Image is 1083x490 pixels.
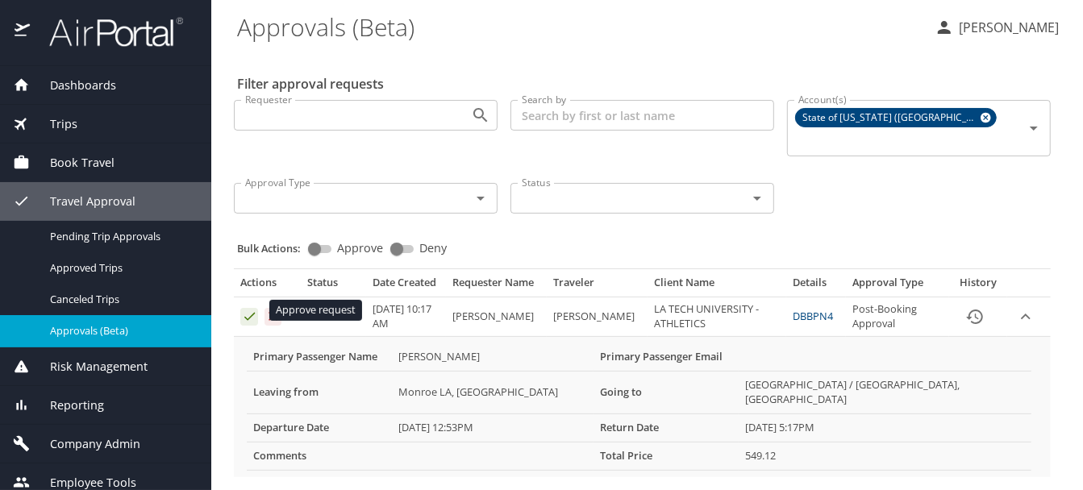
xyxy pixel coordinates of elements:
th: Primary Passenger Email [594,343,739,371]
input: Search by first or last name [510,100,774,131]
th: Actions [234,276,301,297]
td: [PERSON_NAME] [446,297,547,337]
span: Trips [30,115,77,133]
th: Status [301,276,366,297]
th: Return Date [594,413,739,442]
span: Dashboards [30,77,116,94]
th: Leaving from [247,372,392,414]
h1: Approvals (Beta) [237,2,922,52]
td: Post-Booking Approval [846,297,949,337]
span: Deny [419,243,447,254]
td: [PERSON_NAME] [547,297,648,337]
th: Comments [247,442,392,470]
p: [PERSON_NAME] [954,18,1059,37]
button: Open [469,104,492,127]
th: Client Name [648,276,786,297]
td: [PERSON_NAME] [392,343,594,371]
th: Primary Passenger Name [247,343,392,371]
span: Canceled Trips [50,292,192,307]
img: airportal-logo.png [31,16,183,48]
span: Risk Management [30,358,148,376]
th: Approval Type [846,276,949,297]
button: Open [469,187,492,210]
span: Pending Trip Approvals [50,229,192,244]
span: State of [US_STATE] ([GEOGRAPHIC_DATA]) [796,110,985,127]
th: Departure Date [247,413,392,442]
th: Total Price [594,442,739,470]
td: Pending [301,297,366,337]
th: History [949,276,1007,297]
th: Traveler [547,276,648,297]
th: Date Created [366,276,445,297]
th: Going to [594,372,739,414]
td: [GEOGRAPHIC_DATA] / [GEOGRAPHIC_DATA], [GEOGRAPHIC_DATA] [739,372,1031,414]
span: Travel Approval [30,193,135,210]
button: Open [746,187,769,210]
button: [PERSON_NAME] [928,13,1065,42]
span: Company Admin [30,435,140,453]
h2: Filter approval requests [237,71,384,97]
span: Book Travel [30,154,115,172]
button: Open [1023,117,1045,139]
td: Monroe LA, [GEOGRAPHIC_DATA] [392,372,594,414]
table: More info for approvals [247,343,1031,471]
div: State of [US_STATE] ([GEOGRAPHIC_DATA]) [795,108,997,127]
th: Details [786,276,846,297]
img: icon-airportal.png [15,16,31,48]
button: expand row [1014,305,1038,329]
td: [DATE] 10:17 AM [366,297,445,337]
td: [DATE] 5:17PM [739,413,1031,442]
p: Bulk Actions: [237,241,314,255]
td: [DATE] 12:53PM [392,413,594,442]
span: Approved Trips [50,260,192,276]
span: Approve [337,243,383,254]
a: DBBPN4 [793,309,833,323]
span: Reporting [30,397,104,414]
th: Requester Name [446,276,547,297]
span: Approvals (Beta) [50,323,192,338]
td: 549.12 [739,442,1031,470]
button: Deny request [265,308,282,326]
button: History [956,297,994,336]
td: LA TECH UNIVERSITY - ATHLETICS [648,297,786,337]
